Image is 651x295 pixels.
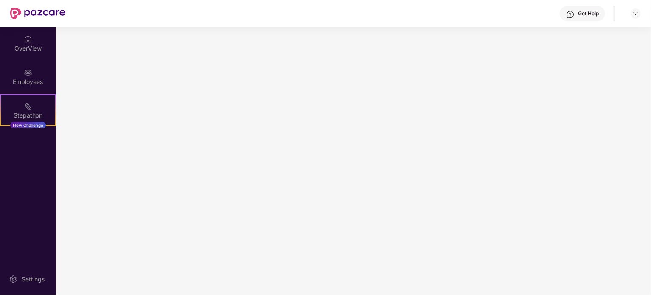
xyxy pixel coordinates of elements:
[1,111,55,120] div: Stepathon
[19,275,47,284] div: Settings
[578,10,599,17] div: Get Help
[24,68,32,77] img: svg+xml;base64,PHN2ZyBpZD0iRW1wbG95ZWVzIiB4bWxucz0iaHR0cDovL3d3dy53My5vcmcvMjAwMC9zdmciIHdpZHRoPS...
[24,102,32,110] img: svg+xml;base64,PHN2ZyB4bWxucz0iaHR0cDovL3d3dy53My5vcmcvMjAwMC9zdmciIHdpZHRoPSIyMSIgaGVpZ2h0PSIyMC...
[632,10,639,17] img: svg+xml;base64,PHN2ZyBpZD0iRHJvcGRvd24tMzJ4MzIiIHhtbG5zPSJodHRwOi8vd3d3LnczLm9yZy8yMDAwL3N2ZyIgd2...
[9,275,17,284] img: svg+xml;base64,PHN2ZyBpZD0iU2V0dGluZy0yMHgyMCIgeG1sbnM9Imh0dHA6Ly93d3cudzMub3JnLzIwMDAvc3ZnIiB3aW...
[566,10,575,19] img: svg+xml;base64,PHN2ZyBpZD0iSGVscC0zMngzMiIgeG1sbnM9Imh0dHA6Ly93d3cudzMub3JnLzIwMDAvc3ZnIiB3aWR0aD...
[10,122,46,129] div: New Challenge
[10,8,65,19] img: New Pazcare Logo
[24,35,32,43] img: svg+xml;base64,PHN2ZyBpZD0iSG9tZSIgeG1sbnM9Imh0dHA6Ly93d3cudzMub3JnLzIwMDAvc3ZnIiB3aWR0aD0iMjAiIG...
